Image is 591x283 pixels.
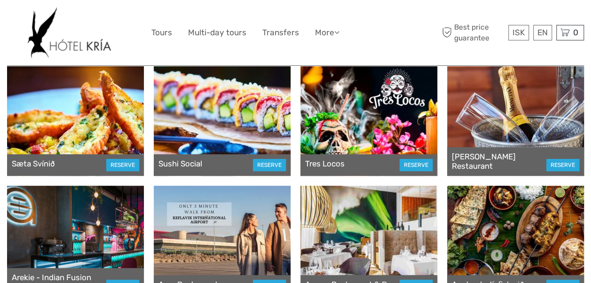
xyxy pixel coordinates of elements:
[106,159,139,171] a: RESERVE
[305,159,345,168] a: Tres Locos
[512,28,525,37] span: ISK
[13,16,106,24] p: We're away right now. Please check back later!
[315,26,339,39] a: More
[452,152,546,171] a: [PERSON_NAME] Restaurant
[400,159,433,171] a: RESERVE
[253,159,286,171] a: RESERVE
[262,26,299,39] a: Transfers
[572,28,580,37] span: 0
[151,26,172,39] a: Tours
[158,159,202,168] a: Sushi Social
[188,26,246,39] a: Multi-day tours
[108,15,119,26] button: Open LiveChat chat widget
[12,159,55,168] a: Sæta Svínið
[28,7,111,58] img: 532-e91e591f-ac1d-45f7-9962-d0f146f45aa0_logo_big.jpg
[440,22,506,43] span: Best price guarantee
[546,159,579,171] a: RESERVE
[533,25,552,40] div: EN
